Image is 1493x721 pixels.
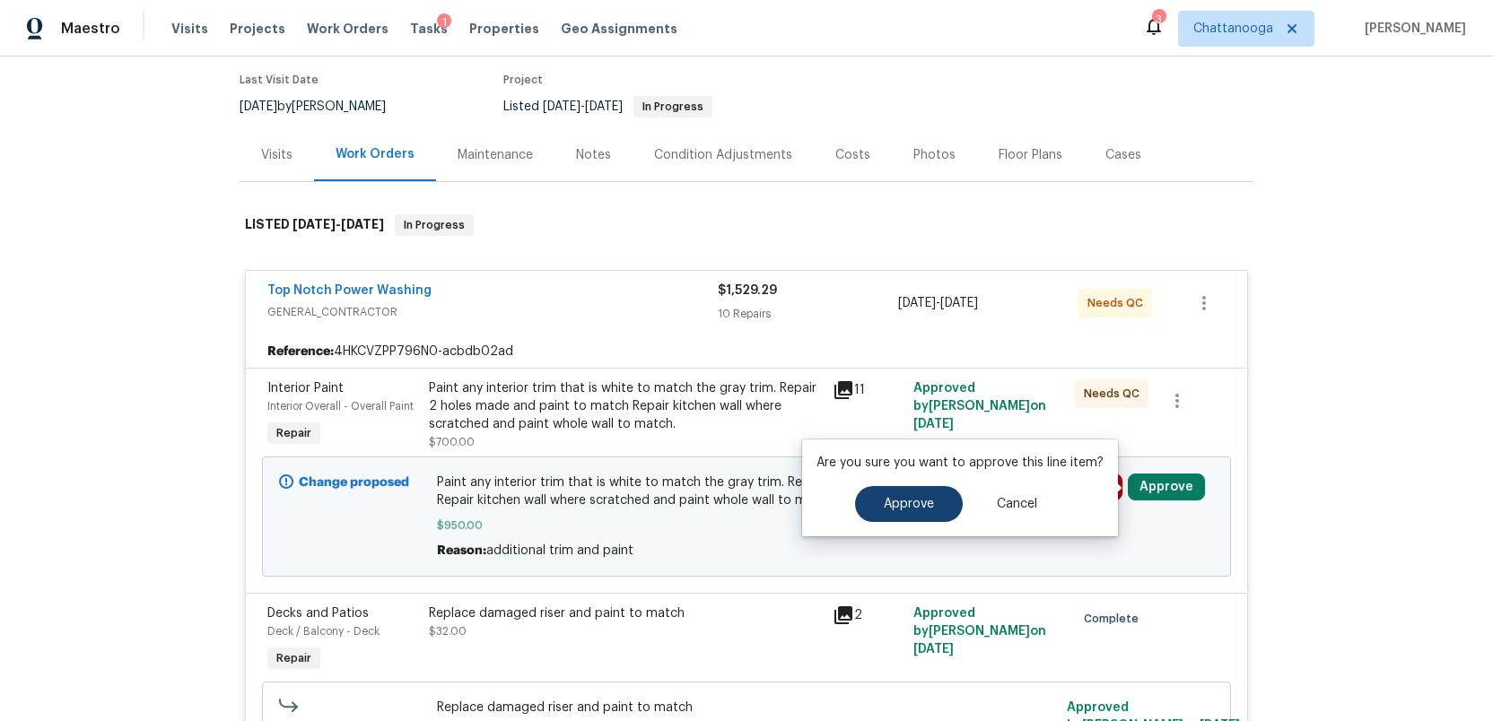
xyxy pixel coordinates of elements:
[1105,146,1141,164] div: Cases
[410,22,448,35] span: Tasks
[1193,20,1273,38] span: Chattanooga
[913,382,1046,430] span: Approved by [PERSON_NAME] on
[437,517,1057,534] span: $950.00
[458,146,533,164] div: Maintenance
[240,96,407,117] div: by [PERSON_NAME]
[240,74,319,85] span: Last Visit Date
[997,498,1037,511] span: Cancel
[635,101,711,112] span: In Progress
[429,604,822,622] div: Replace damaged riser and paint to match
[543,100,623,113] span: -
[341,218,384,230] span: [DATE]
[654,146,792,164] div: Condition Adjustments
[1087,294,1150,312] span: Needs QC
[261,146,292,164] div: Visits
[307,20,389,38] span: Work Orders
[269,649,319,667] span: Repair
[833,604,903,626] div: 2
[230,20,285,38] span: Projects
[245,214,384,236] h6: LISTED
[397,216,472,234] span: In Progress
[292,218,336,230] span: [DATE]
[718,284,777,297] span: $1,529.29
[267,382,344,395] span: Interior Paint
[913,418,954,430] span: [DATE]
[469,20,539,38] span: Properties
[292,218,384,230] span: -
[718,305,898,323] div: 10 Repairs
[267,343,334,360] b: Reference:
[429,626,467,637] span: $32.00
[940,297,978,309] span: [DATE]
[913,146,956,164] div: Photos
[1152,11,1165,29] div: 3
[913,643,954,656] span: [DATE]
[437,699,1057,717] span: Replace damaged riser and paint to match
[898,294,978,312] span: -
[898,297,936,309] span: [DATE]
[1084,385,1147,403] span: Needs QC
[437,544,486,557] span: Reason:
[543,100,581,113] span: [DATE]
[1128,473,1205,500] button: Approve
[267,626,380,637] span: Deck / Balcony - Deck
[1084,610,1146,628] span: Complete
[1358,20,1466,38] span: [PERSON_NAME]
[835,146,870,164] div: Costs
[486,544,633,557] span: additional trim and paint
[585,100,623,113] span: [DATE]
[999,146,1062,164] div: Floor Plans
[913,607,1046,656] span: Approved by [PERSON_NAME] on
[267,303,718,321] span: GENERAL_CONTRACTOR
[336,145,415,163] div: Work Orders
[503,100,712,113] span: Listed
[437,473,1057,509] span: Paint any interior trim that is white to match the gray trim. Repair 2 holes made and paint to ma...
[816,454,1104,472] p: Are you sure you want to approve this line item?
[299,476,409,489] b: Change proposed
[240,196,1253,254] div: LISTED [DATE]-[DATE]In Progress
[246,335,1247,368] div: 4HKCVZPP796N0-acbdb02ad
[437,13,451,31] div: 1
[561,20,677,38] span: Geo Assignments
[576,146,611,164] div: Notes
[267,284,432,297] a: Top Notch Power Washing
[884,498,934,511] span: Approve
[269,424,319,442] span: Repair
[171,20,208,38] span: Visits
[503,74,543,85] span: Project
[855,486,963,522] button: Approve
[833,379,903,401] div: 11
[429,379,822,433] div: Paint any interior trim that is white to match the gray trim. Repair 2 holes made and paint to ma...
[267,607,369,620] span: Decks and Patios
[267,401,414,412] span: Interior Overall - Overall Paint
[968,486,1066,522] button: Cancel
[240,100,277,113] span: [DATE]
[429,437,475,447] span: $700.00
[61,20,120,38] span: Maestro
